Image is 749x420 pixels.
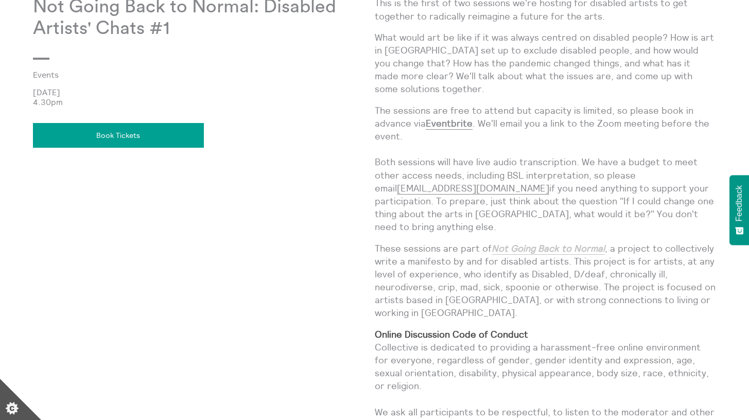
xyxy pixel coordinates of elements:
a: Not Going Back to Normal [492,242,605,255]
p: What would art be like if it was always centred on disabled people? How is art in [GEOGRAPHIC_DAT... [375,31,717,96]
span: Feedback [735,185,744,221]
p: [DATE] [33,87,375,97]
a: [EMAIL_ADDRESS][DOMAIN_NAME] [397,182,549,195]
strong: Online Discussion Code of Conduct [375,328,528,340]
p: 4.30pm [33,97,375,107]
a: Events [33,70,358,79]
button: Feedback - Show survey [729,175,749,245]
p: These sessions are part of , a project to collectively write a manifesto by and for disabled arti... [375,242,717,320]
a: Eventbrite [426,117,473,130]
a: Book Tickets [33,123,204,148]
p: The sessions are free to attend but capacity is limited, so please book in advance via . We'll em... [375,104,717,234]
